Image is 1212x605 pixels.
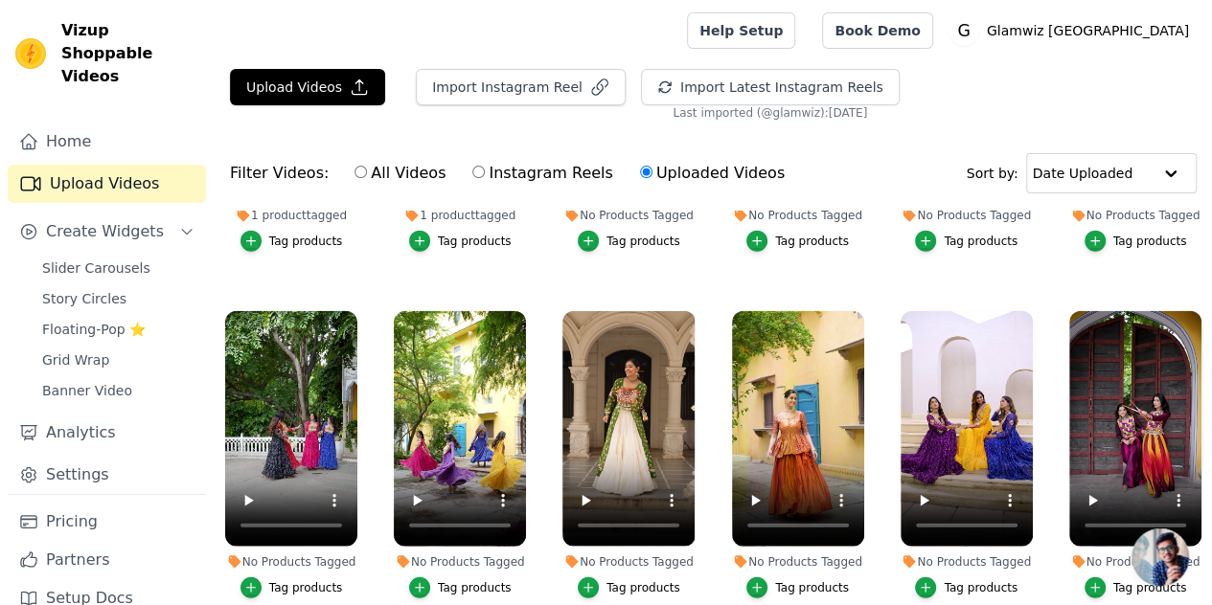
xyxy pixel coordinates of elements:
[8,541,206,579] a: Partners
[438,580,512,595] div: Tag products
[42,320,146,339] span: Floating-Pop ⭐
[42,289,126,308] span: Story Circles
[915,231,1018,252] button: Tag products
[269,580,343,595] div: Tag products
[8,456,206,494] a: Settings
[746,231,849,252] button: Tag products
[1069,208,1201,223] div: No Products Tagged
[1113,580,1187,595] div: Tag products
[8,123,206,161] a: Home
[901,208,1033,223] div: No Products Tagged
[562,208,695,223] div: No Products Tagged
[606,580,680,595] div: Tag products
[957,21,970,40] text: G
[1085,577,1187,598] button: Tag products
[471,161,613,186] label: Instagram Reels
[949,13,1197,48] button: G Glamwiz [GEOGRAPHIC_DATA]
[8,213,206,251] button: Create Widgets
[354,166,367,178] input: All Videos
[578,577,680,598] button: Tag products
[775,234,849,249] div: Tag products
[15,38,46,69] img: Vizup
[944,234,1018,249] div: Tag products
[1132,528,1189,586] div: Open chat
[472,166,485,178] input: Instagram Reels
[31,377,206,404] a: Banner Video
[225,208,357,223] div: 1 product tagged
[230,69,385,105] button: Upload Videos
[915,577,1018,598] button: Tag products
[746,577,849,598] button: Tag products
[225,554,357,570] div: No Products Tagged
[578,231,680,252] button: Tag products
[8,503,206,541] a: Pricing
[944,580,1018,595] div: Tag products
[562,554,695,570] div: No Products Tagged
[31,316,206,343] a: Floating-Pop ⭐
[394,554,526,570] div: No Products Tagged
[42,258,150,278] span: Slider Carousels
[394,208,526,223] div: 1 product tagged
[31,347,206,373] a: Grid Wrap
[979,13,1197,48] p: Glamwiz [GEOGRAPHIC_DATA]
[8,414,206,452] a: Analytics
[42,381,132,400] span: Banner Video
[61,19,198,88] span: Vizup Shoppable Videos
[438,234,512,249] div: Tag products
[732,554,864,570] div: No Products Tagged
[42,350,109,370] span: Grid Wrap
[354,161,446,186] label: All Videos
[822,12,932,49] a: Book Demo
[1113,234,1187,249] div: Tag products
[967,153,1198,193] div: Sort by:
[901,554,1033,570] div: No Products Tagged
[46,220,164,243] span: Create Widgets
[230,151,795,195] div: Filter Videos:
[8,165,206,203] a: Upload Videos
[673,105,867,121] span: Last imported (@ glamwiz ): [DATE]
[31,255,206,281] a: Slider Carousels
[409,577,512,598] button: Tag products
[641,69,900,105] button: Import Latest Instagram Reels
[687,12,795,49] a: Help Setup
[269,234,343,249] div: Tag products
[240,577,343,598] button: Tag products
[409,231,512,252] button: Tag products
[1085,231,1187,252] button: Tag products
[31,285,206,312] a: Story Circles
[640,166,652,178] input: Uploaded Videos
[606,234,680,249] div: Tag products
[1069,554,1201,570] div: No Products Tagged
[775,580,849,595] div: Tag products
[639,161,786,186] label: Uploaded Videos
[240,231,343,252] button: Tag products
[416,69,626,105] button: Import Instagram Reel
[732,208,864,223] div: No Products Tagged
